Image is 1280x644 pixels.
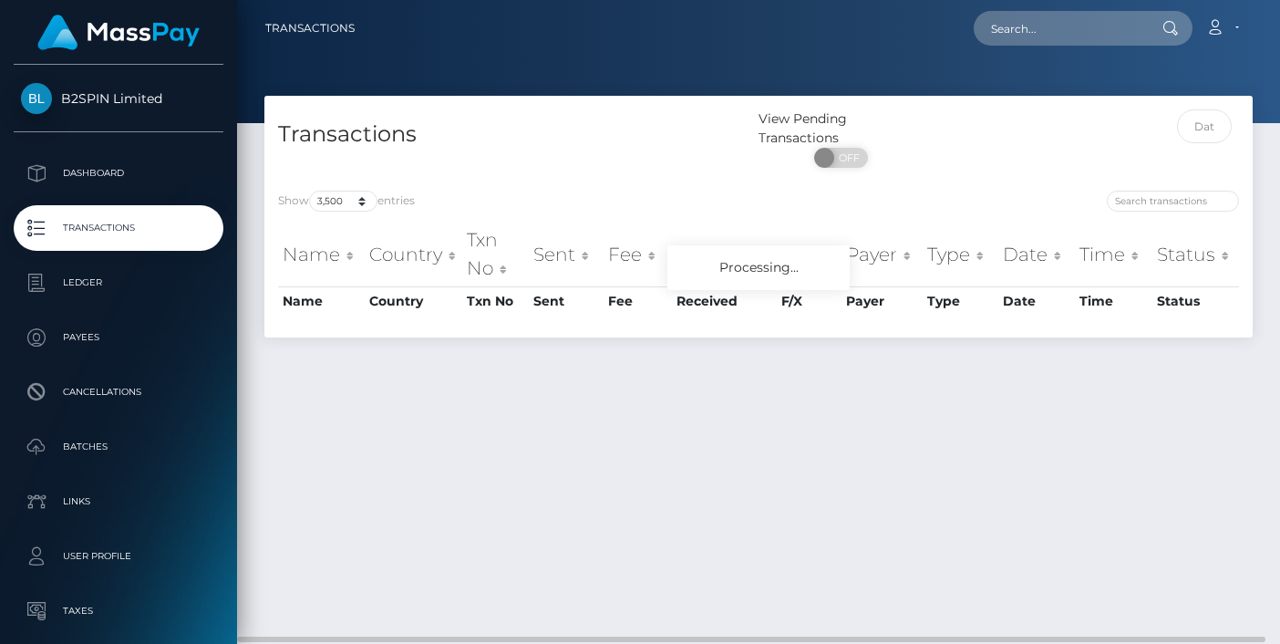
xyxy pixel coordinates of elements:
th: Time [1075,222,1152,286]
label: Show entries [278,191,415,212]
p: User Profile [21,543,216,570]
p: Transactions [21,214,216,242]
th: Payer [841,222,923,286]
th: Type [923,286,998,316]
th: Name [278,286,365,316]
input: Search transactions [1107,191,1239,212]
p: Cancellations [21,379,216,406]
th: Txn No [462,286,529,316]
th: Country [365,222,462,286]
p: Links [21,488,216,515]
th: Fee [604,286,672,316]
p: Batches [21,433,216,461]
a: Ledger [14,260,223,306]
a: Payees [14,315,223,360]
th: Payer [841,286,923,316]
img: MassPay Logo [37,15,200,50]
th: Status [1152,222,1239,286]
th: Type [923,222,998,286]
th: Received [672,222,778,286]
th: Status [1152,286,1239,316]
h4: Transactions [278,119,745,151]
div: Processing... [667,245,850,290]
a: Taxes [14,588,223,634]
span: B2SPIN Limited [14,90,223,107]
th: Date [998,222,1075,286]
a: Batches [14,424,223,470]
a: Cancellations [14,369,223,415]
img: B2SPIN Limited [21,83,52,114]
select: Showentries [309,191,377,212]
a: User Profile [14,534,223,579]
th: Time [1075,286,1152,316]
th: Txn No [462,222,529,286]
a: Links [14,479,223,525]
a: Transactions [265,9,355,47]
div: View Pending Transactions [759,109,924,148]
th: Sent [529,222,604,286]
th: F/X [777,222,841,286]
p: Dashboard [21,160,216,187]
input: Search... [974,11,1145,46]
a: Transactions [14,205,223,251]
span: OFF [824,148,870,168]
th: Received [672,286,778,316]
input: Date filter [1177,109,1232,143]
th: Fee [604,222,672,286]
th: Country [365,286,462,316]
th: Sent [529,286,604,316]
p: Payees [21,324,216,351]
th: Date [998,286,1075,316]
th: F/X [777,286,841,316]
p: Ledger [21,269,216,296]
a: Dashboard [14,151,223,196]
p: Taxes [21,597,216,625]
th: Name [278,222,365,286]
